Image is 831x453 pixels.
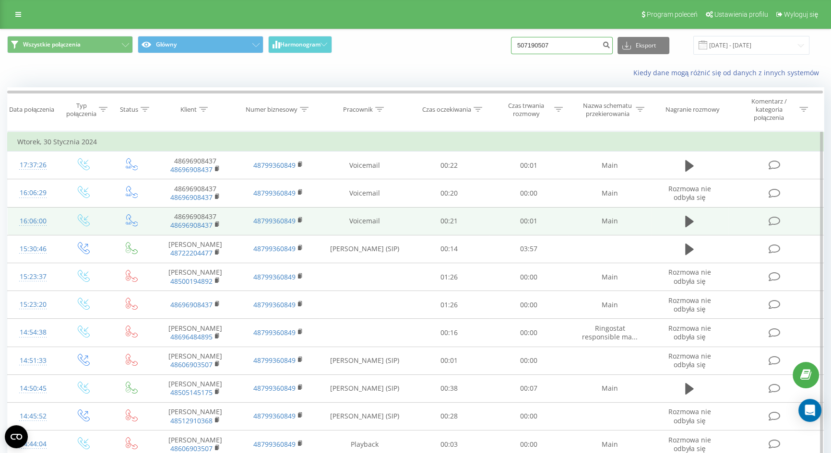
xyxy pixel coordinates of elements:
[617,37,669,54] button: Eksport
[409,347,488,374] td: 00:01
[170,193,213,202] a: 48696908437
[409,235,488,263] td: 00:14
[582,324,638,341] span: Ringostat responsible ma...
[409,151,488,179] td: 00:22
[633,68,824,77] a: Kiedy dane mogą różnić się od danych z innych systemów
[422,105,471,114] div: Czas oczekiwania
[5,425,28,448] button: Open CMP widget
[569,291,652,319] td: Main
[668,351,711,369] span: Rozmowa nie odbyła się
[714,11,768,18] span: Ustawienia profilu
[253,161,296,170] a: 48799360849
[253,328,296,337] a: 48799360849
[120,105,138,114] div: Status
[320,374,409,402] td: [PERSON_NAME] (SIP)
[23,41,81,48] span: Wszystkie połączenia
[668,184,711,202] span: Rozmowa nie odbyła się
[668,407,711,425] span: Rozmowa nie odbyła się
[170,444,213,453] a: 48606903507
[154,151,237,179] td: 48696908437
[170,277,213,286] a: 48500194892
[170,221,213,230] a: 48696908437
[154,179,237,207] td: 48696908437
[170,388,213,397] a: 48505145175
[784,11,818,18] span: Wyloguj się
[17,240,49,258] div: 15:30:46
[409,207,488,235] td: 00:21
[180,105,197,114] div: Klient
[569,207,652,235] td: Main
[7,36,133,53] button: Wszystkie połączenia
[489,374,569,402] td: 00:07
[511,37,613,54] input: Wyszukiwanie według numeru
[9,105,54,114] div: Data połączenia
[17,295,49,314] div: 15:23:20
[280,41,321,48] span: Harmonogram
[489,151,569,179] td: 00:01
[154,207,237,235] td: 48696908437
[409,263,488,291] td: 01:26
[665,105,720,114] div: Nagranie rozmowy
[489,235,569,263] td: 03:57
[489,179,569,207] td: 00:00
[17,184,49,202] div: 16:06:29
[489,291,569,319] td: 00:00
[668,435,711,453] span: Rozmowa nie odbyła się
[154,374,237,402] td: [PERSON_NAME]
[668,324,711,341] span: Rozmowa nie odbyła się
[17,267,49,286] div: 15:23:37
[17,323,49,342] div: 14:54:38
[253,356,296,365] a: 48799360849
[246,105,297,114] div: Numer biznesowy
[154,347,237,374] td: [PERSON_NAME]
[798,399,821,422] div: Open Intercom Messenger
[668,267,711,285] span: Rozmowa nie odbyła się
[647,11,698,18] span: Program poleceń
[489,263,569,291] td: 00:00
[489,319,569,347] td: 00:00
[17,407,49,426] div: 14:45:52
[253,383,296,393] a: 48799360849
[320,207,409,235] td: Voicemail
[17,351,49,370] div: 14:51:33
[320,347,409,374] td: [PERSON_NAME] (SIP)
[569,374,652,402] td: Main
[409,179,488,207] td: 00:20
[154,319,237,347] td: [PERSON_NAME]
[320,235,409,263] td: [PERSON_NAME] (SIP)
[500,102,552,118] div: Czas trwania rozmowy
[170,360,213,369] a: 48606903507
[409,402,488,430] td: 00:28
[409,291,488,319] td: 01:26
[569,179,652,207] td: Main
[8,132,824,151] td: Wtorek, 30 Stycznia 2024
[582,102,633,118] div: Nazwa schematu przekierowania
[320,179,409,207] td: Voicemail
[320,151,409,179] td: Voicemail
[170,300,213,309] a: 48696908437
[170,416,213,425] a: 48512910368
[253,300,296,309] a: 48799360849
[154,402,237,430] td: [PERSON_NAME]
[170,332,213,341] a: 48696484895
[154,235,237,263] td: [PERSON_NAME]
[489,402,569,430] td: 00:00
[668,296,711,314] span: Rozmowa nie odbyła się
[569,263,652,291] td: Main
[320,402,409,430] td: [PERSON_NAME] (SIP)
[268,36,332,53] button: Harmonogram
[253,244,296,253] a: 48799360849
[409,319,488,347] td: 00:16
[66,102,96,118] div: Typ połączenia
[154,263,237,291] td: [PERSON_NAME]
[343,105,373,114] div: Pracownik
[569,151,652,179] td: Main
[253,216,296,225] a: 48799360849
[17,212,49,231] div: 16:06:00
[17,156,49,174] div: 17:37:26
[489,347,569,374] td: 00:00
[741,97,797,122] div: Komentarz / kategoria połączenia
[253,411,296,420] a: 48799360849
[489,207,569,235] td: 00:01
[138,36,263,53] button: Główny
